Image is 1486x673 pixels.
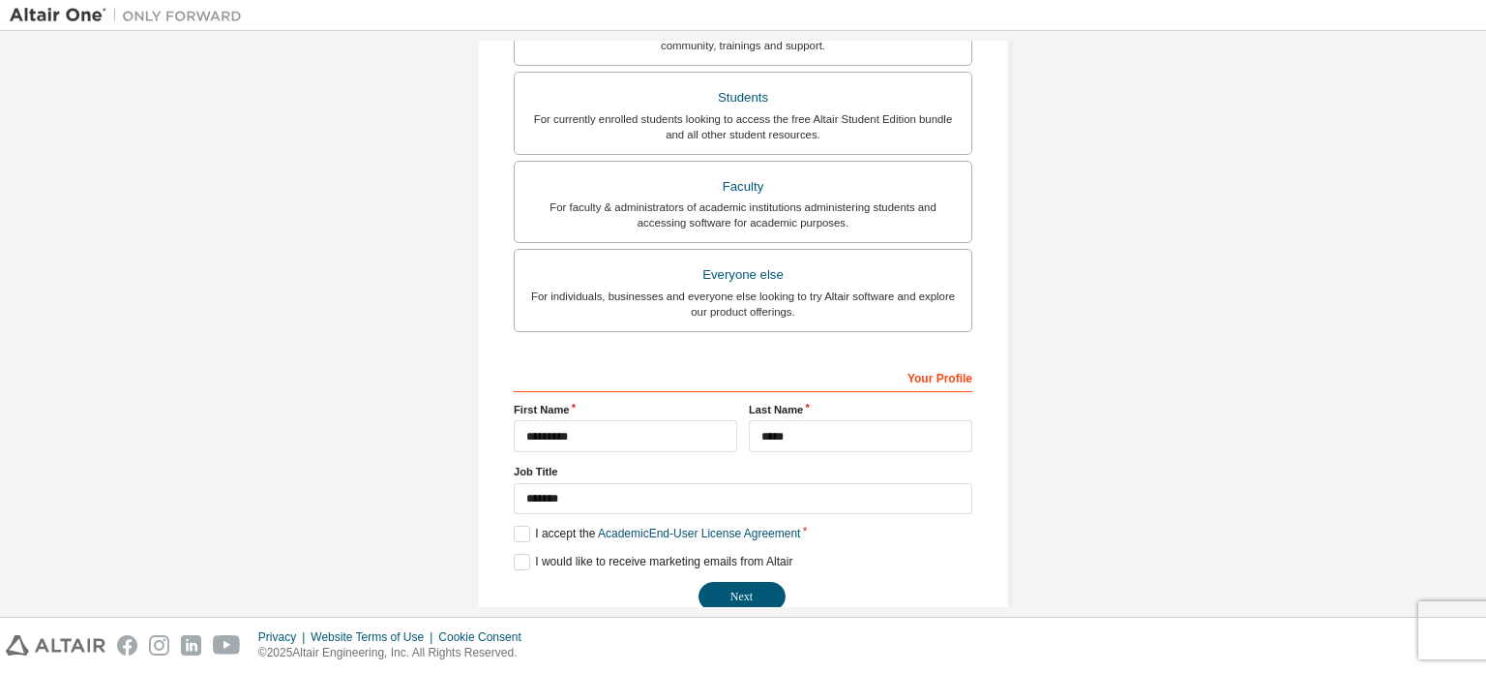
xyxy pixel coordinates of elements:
div: For faculty & administrators of academic institutions administering students and accessing softwa... [526,199,960,230]
div: Faculty [526,173,960,200]
img: linkedin.svg [181,635,201,656]
div: For individuals, businesses and everyone else looking to try Altair software and explore our prod... [526,289,960,320]
div: Cookie Consent [438,629,532,645]
label: I accept the [514,526,800,542]
img: facebook.svg [117,635,137,656]
div: Students [526,84,960,111]
div: Privacy [258,629,311,645]
a: Academic End-User License Agreement [598,527,800,540]
p: © 2025 Altair Engineering, Inc. All Rights Reserved. [258,645,533,661]
div: Your Profile [514,361,972,392]
img: youtube.svg [213,635,241,656]
label: Last Name [749,402,972,417]
img: altair_logo.svg [6,635,105,656]
div: Everyone else [526,261,960,289]
img: instagram.svg [149,635,169,656]
div: Website Terms of Use [311,629,438,645]
div: For currently enrolled students looking to access the free Altair Student Edition bundle and all ... [526,111,960,142]
label: Job Title [514,464,972,479]
img: Altair One [10,6,252,25]
button: Next [698,582,786,611]
label: First Name [514,402,737,417]
label: I would like to receive marketing emails from Altair [514,554,792,570]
